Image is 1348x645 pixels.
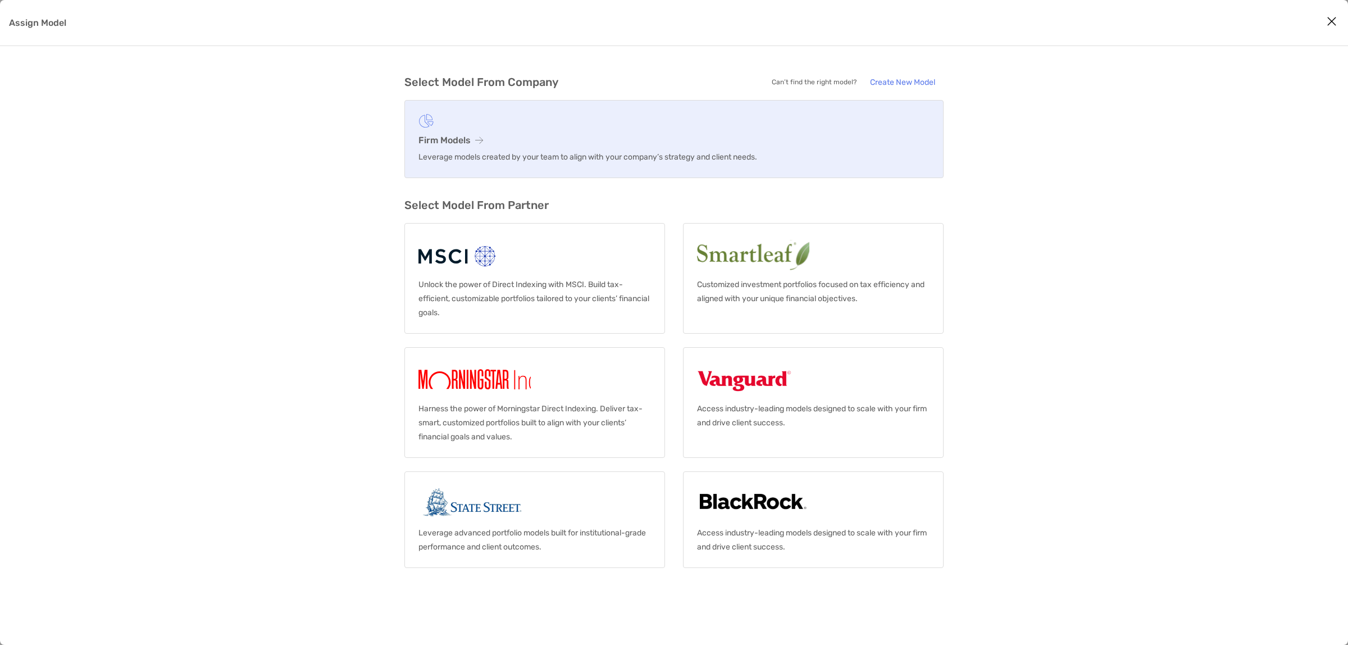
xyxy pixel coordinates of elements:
[404,198,944,212] h3: Select Model From Partner
[1323,13,1340,30] button: Close modal
[697,485,809,521] img: Blackrock
[683,347,944,458] a: VanguardAccess industry-leading models designed to scale with your firm and drive client success.
[418,278,651,320] p: Unlock the power of Direct Indexing with MSCI. Build tax-efficient, customizable portfolios tailo...
[418,150,930,164] p: Leverage models created by your team to align with your company’s strategy and client needs.
[404,75,558,89] h3: Select Model From Company
[418,237,498,273] img: MSCI
[418,402,651,444] p: Harness the power of Morningstar Direct Indexing. Deliver tax-smart, customized portfolios built ...
[9,16,66,30] p: Assign Model
[404,223,665,334] a: MSCIUnlock the power of Direct Indexing with MSCI. Build tax-efficient, customizable portfolios t...
[418,361,576,397] img: Morningstar
[418,526,651,554] p: Leverage advanced portfolio models built for institutional-grade performance and client outcomes.
[697,278,930,306] p: Customized investment portfolios focused on tax efficiency and aligned with your unique financial...
[683,223,944,334] a: SmartleafCustomized investment portfolios focused on tax efficiency and aligned with your unique ...
[861,73,944,91] a: Create New Model
[772,75,857,89] p: Can’t find the right model?
[697,402,930,430] p: Access industry-leading models designed to scale with your firm and drive client success.
[697,526,930,554] p: Access industry-leading models designed to scale with your firm and drive client success.
[683,471,944,568] a: BlackrockAccess industry-leading models designed to scale with your firm and drive client success.
[697,237,904,273] img: Smartleaf
[404,347,665,458] a: MorningstarHarness the power of Morningstar Direct Indexing. Deliver tax-smart, customized portfo...
[697,361,791,397] img: Vanguard
[404,471,665,568] a: State streetLeverage advanced portfolio models built for institutional-grade performance and clie...
[418,485,526,521] img: State street
[418,135,930,146] h3: Firm Models
[404,100,944,178] a: Firm ModelsLeverage models created by your team to align with your company’s strategy and client ...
